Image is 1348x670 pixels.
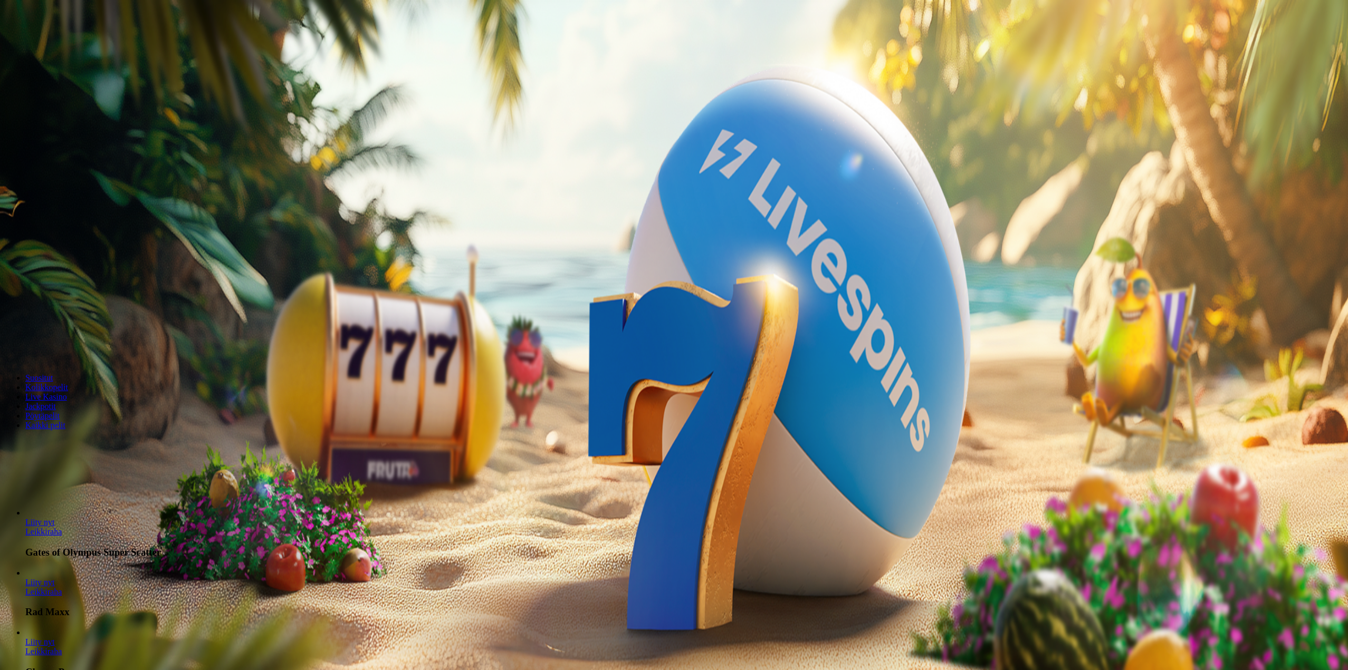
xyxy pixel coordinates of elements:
[25,402,56,411] a: Jackpotit
[25,527,62,536] a: Gates of Olympus Super Scatter
[25,578,55,587] a: Rad Maxx
[25,568,1344,618] article: Rad Maxx
[25,637,55,646] span: Liity nyt
[25,578,55,587] span: Liity nyt
[25,392,67,401] a: Live Kasino
[4,355,1344,430] nav: Lobby
[25,373,53,382] a: Suositut
[4,355,1344,450] header: Lobby
[25,383,68,392] a: Kolikkopelit
[25,606,1344,618] h3: Rad Maxx
[25,547,1344,558] h3: Gates of Olympus Super Scatter
[25,518,55,527] a: Gates of Olympus Super Scatter
[25,411,60,420] a: Pöytäpelit
[25,587,62,596] a: Rad Maxx
[25,421,65,430] a: Kaikki pelit
[25,518,55,527] span: Liity nyt
[25,647,62,656] a: Cherry Pop
[25,637,55,646] a: Cherry Pop
[25,508,1344,558] article: Gates of Olympus Super Scatter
